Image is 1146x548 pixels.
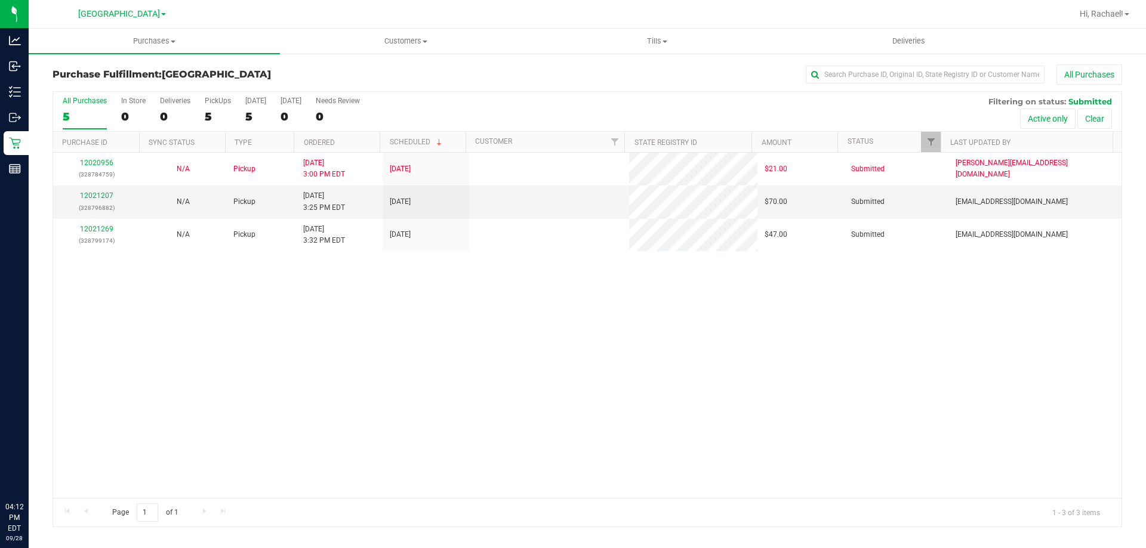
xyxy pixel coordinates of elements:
[205,97,231,105] div: PickUps
[80,225,113,233] a: 12021269
[9,86,21,98] inline-svg: Inventory
[121,97,146,105] div: In Store
[765,196,787,208] span: $70.00
[956,196,1068,208] span: [EMAIL_ADDRESS][DOMAIN_NAME]
[762,138,791,147] a: Amount
[177,196,190,208] button: N/A
[303,157,345,180] span: [DATE] 3:00 PM EDT
[12,453,48,488] iframe: Resource center
[1080,9,1123,18] span: Hi, Rachael!
[177,163,190,175] button: N/A
[5,534,23,543] p: 09/28
[9,35,21,47] inline-svg: Analytics
[304,138,335,147] a: Ordered
[281,36,531,47] span: Customers
[316,97,360,105] div: Needs Review
[245,97,266,105] div: [DATE]
[205,110,231,123] div: 5
[848,137,873,145] a: Status
[60,235,133,246] p: (328799174)
[634,138,697,147] a: State Registry ID
[177,197,190,206] span: Not Applicable
[137,503,158,522] input: 1
[956,229,1068,240] span: [EMAIL_ADDRESS][DOMAIN_NAME]
[390,196,411,208] span: [DATE]
[765,229,787,240] span: $47.00
[121,110,146,123] div: 0
[876,36,941,47] span: Deliveries
[390,229,411,240] span: [DATE]
[245,110,266,123] div: 5
[280,29,531,54] a: Customers
[149,138,195,147] a: Sync Status
[851,196,885,208] span: Submitted
[9,112,21,123] inline-svg: Outbound
[956,157,1114,180] span: [PERSON_NAME][EMAIL_ADDRESS][DOMAIN_NAME]
[765,163,787,175] span: $21.00
[63,97,107,105] div: All Purchases
[1068,97,1112,106] span: Submitted
[303,224,345,246] span: [DATE] 3:32 PM EDT
[475,137,512,145] a: Customer
[851,229,885,240] span: Submitted
[303,190,345,213] span: [DATE] 3:25 PM EDT
[177,230,190,239] span: Not Applicable
[63,110,107,123] div: 5
[921,132,941,152] a: Filter
[80,191,113,200] a: 12021207
[9,163,21,175] inline-svg: Reports
[80,159,113,167] a: 12020956
[532,36,782,47] span: Tills
[281,110,301,123] div: 0
[233,196,255,208] span: Pickup
[5,501,23,534] p: 04:12 PM EDT
[29,29,280,54] a: Purchases
[177,165,190,173] span: Not Applicable
[1077,109,1112,129] button: Clear
[783,29,1034,54] a: Deliveries
[60,169,133,180] p: (328784759)
[1020,109,1076,129] button: Active only
[851,163,885,175] span: Submitted
[605,132,624,152] a: Filter
[177,229,190,240] button: N/A
[9,137,21,149] inline-svg: Retail
[162,69,271,80] span: [GEOGRAPHIC_DATA]
[1056,64,1122,85] button: All Purchases
[53,69,409,80] h3: Purchase Fulfillment:
[806,66,1045,83] input: Search Purchase ID, Original ID, State Registry ID or Customer Name...
[233,163,255,175] span: Pickup
[950,138,1011,147] a: Last Updated By
[390,138,444,146] a: Scheduled
[160,110,190,123] div: 0
[233,229,255,240] span: Pickup
[235,138,252,147] a: Type
[9,60,21,72] inline-svg: Inbound
[78,9,160,19] span: [GEOGRAPHIC_DATA]
[160,97,190,105] div: Deliveries
[102,503,188,522] span: Page of 1
[281,97,301,105] div: [DATE]
[1043,503,1110,521] span: 1 - 3 of 3 items
[62,138,107,147] a: Purchase ID
[29,36,280,47] span: Purchases
[390,163,411,175] span: [DATE]
[531,29,783,54] a: Tills
[316,110,360,123] div: 0
[60,202,133,213] p: (328796882)
[988,97,1066,106] span: Filtering on status:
